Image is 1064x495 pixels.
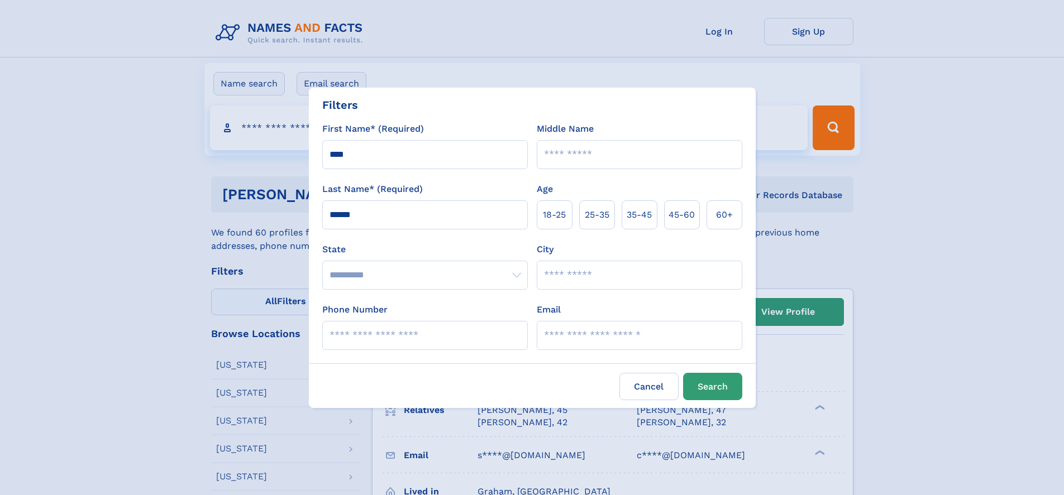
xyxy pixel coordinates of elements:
span: 35‑45 [627,208,652,222]
label: State [322,243,528,256]
span: 45‑60 [669,208,695,222]
button: Search [683,373,742,400]
label: Middle Name [537,122,594,136]
label: Last Name* (Required) [322,182,423,196]
label: Phone Number [322,303,388,316]
div: Filters [322,97,358,113]
label: Age [537,182,553,196]
span: 60+ [716,208,733,222]
label: First Name* (Required) [322,122,424,136]
label: Cancel [619,373,679,400]
span: 25‑35 [585,208,609,222]
label: Email [537,303,561,316]
span: 18‑25 [543,208,566,222]
label: City [537,243,554,256]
